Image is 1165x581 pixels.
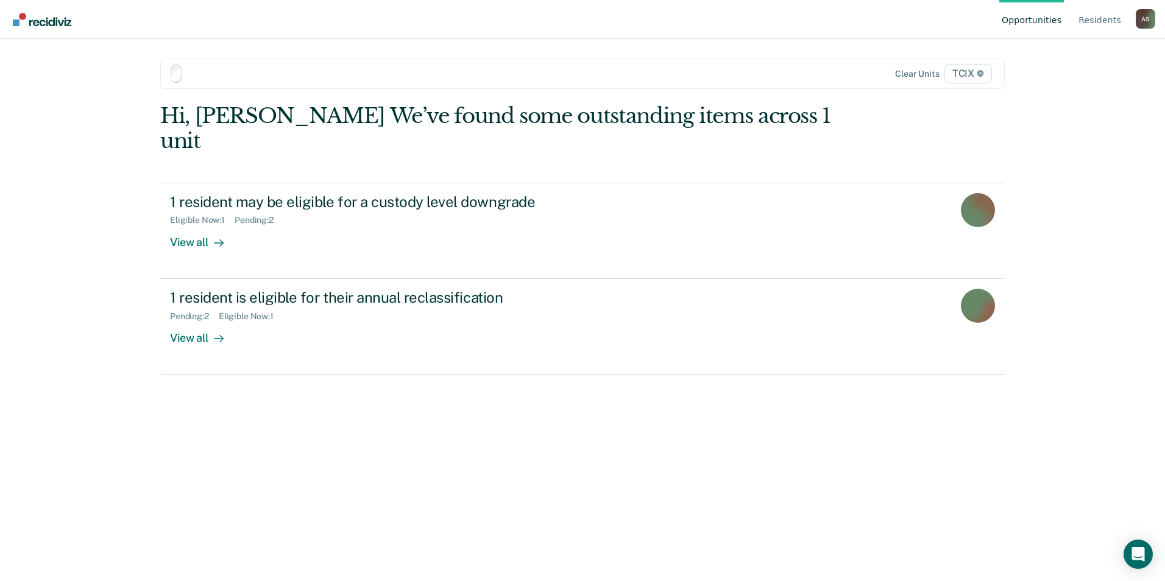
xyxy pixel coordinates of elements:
[1136,9,1155,29] div: A S
[944,64,992,83] span: TCIX
[170,289,598,306] div: 1 resident is eligible for their annual reclassification
[170,215,235,225] div: Eligible Now : 1
[170,225,238,249] div: View all
[1124,540,1153,569] div: Open Intercom Messenger
[160,183,1005,279] a: 1 resident may be eligible for a custody level downgradeEligible Now:1Pending:2View all
[170,311,219,322] div: Pending : 2
[170,193,598,211] div: 1 resident may be eligible for a custody level downgrade
[235,215,283,225] div: Pending : 2
[1136,9,1155,29] button: Profile dropdown button
[160,104,836,153] div: Hi, [PERSON_NAME] We’ve found some outstanding items across 1 unit
[13,13,71,26] img: Recidiviz
[219,311,283,322] div: Eligible Now : 1
[160,279,1005,375] a: 1 resident is eligible for their annual reclassificationPending:2Eligible Now:1View all
[895,69,940,79] div: Clear units
[170,321,238,345] div: View all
